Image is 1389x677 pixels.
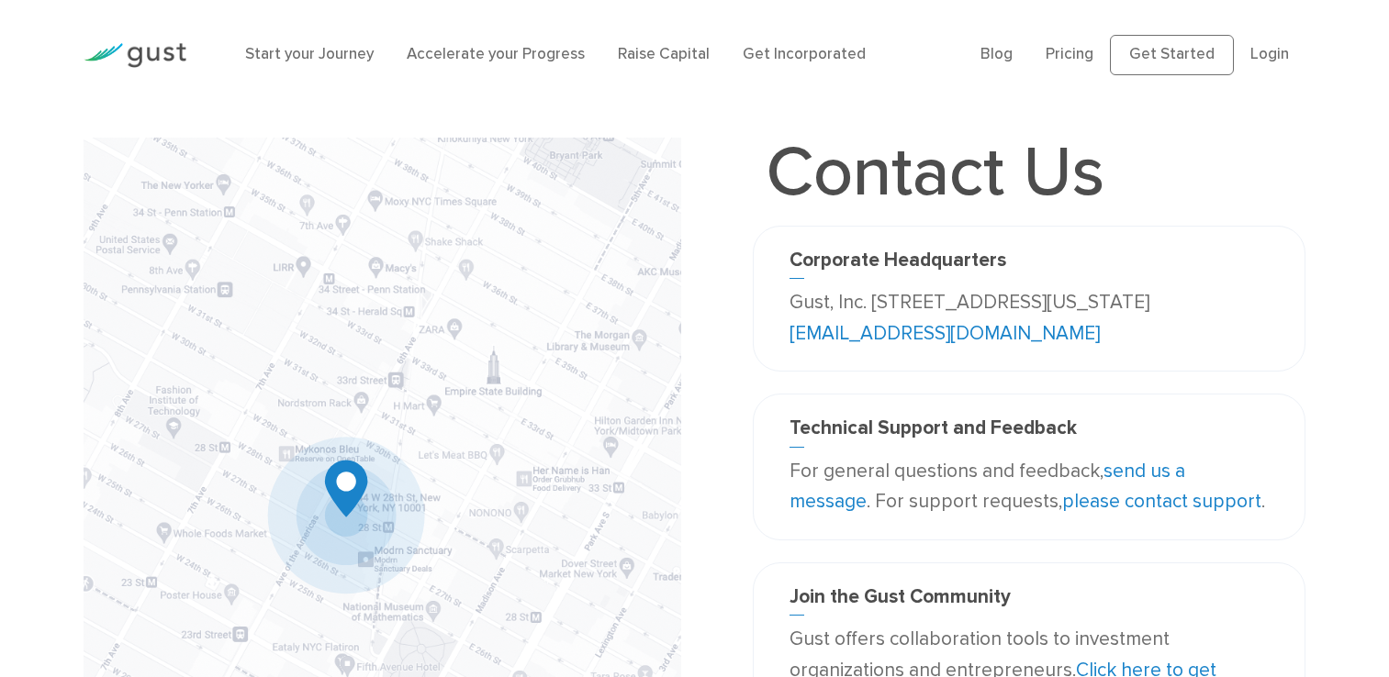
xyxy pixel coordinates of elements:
a: Blog [980,45,1013,63]
a: Start your Journey [245,45,374,63]
a: Login [1250,45,1289,63]
h1: Contact Us [753,138,1118,207]
h3: Technical Support and Feedback [790,416,1270,447]
a: Pricing [1046,45,1093,63]
h3: Corporate Headquarters [790,249,1270,279]
a: Get Incorporated [743,45,866,63]
a: please contact support [1062,490,1261,513]
p: For general questions and feedback, . For support requests, . [790,456,1270,517]
img: Gust Logo [84,43,186,68]
a: [EMAIL_ADDRESS][DOMAIN_NAME] [790,322,1100,345]
a: Raise Capital [618,45,710,63]
p: Gust, Inc. [STREET_ADDRESS][US_STATE] [790,287,1270,349]
a: Get Started [1110,35,1234,75]
a: Accelerate your Progress [407,45,585,63]
h3: Join the Gust Community [790,585,1270,616]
